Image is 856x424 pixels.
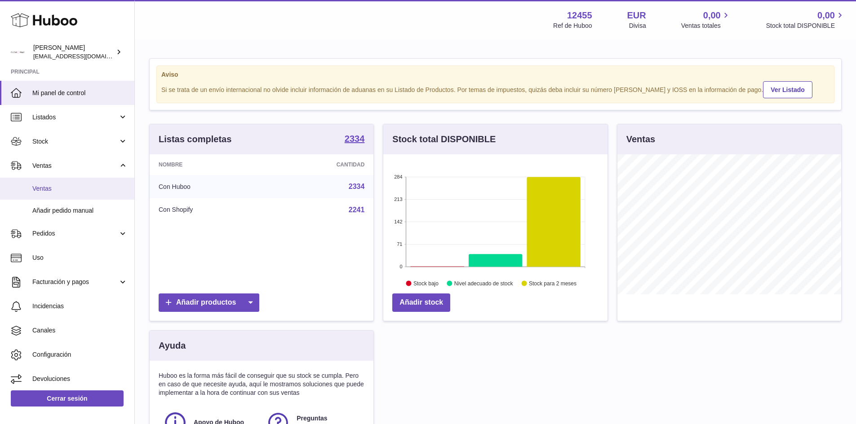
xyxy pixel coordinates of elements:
[627,9,646,22] strong: EUR
[32,137,118,146] span: Stock
[817,9,835,22] span: 0,00
[11,45,24,59] img: pedidos@glowrias.com
[32,375,128,383] span: Devoluciones
[397,241,403,247] text: 71
[159,340,186,352] h3: Ayuda
[529,280,577,287] text: Stock para 2 meses
[629,22,646,30] div: Divisa
[681,22,731,30] span: Ventas totales
[763,81,812,98] a: Ver Listado
[394,197,402,202] text: 213
[349,183,365,190] a: 2334
[703,9,721,22] span: 0,00
[150,154,269,175] th: Nombre
[150,175,269,198] td: Con Huboo
[32,206,128,215] span: Añadir pedido manual
[553,22,592,30] div: Ref de Huboo
[33,52,132,60] span: [EMAIL_ADDRESS][DOMAIN_NAME]
[32,254,128,262] span: Uso
[32,278,118,286] span: Facturación y pagos
[392,133,496,145] h3: Stock total DISPONIBLE
[349,206,365,214] a: 2241
[454,280,514,287] text: Nivel adecuado de stock
[159,293,259,312] a: Añadir productos
[766,9,845,30] a: 0,00 Stock total DISPONIBLE
[33,44,114,61] div: [PERSON_NAME]
[567,9,592,22] strong: 12455
[681,9,731,30] a: 0,00 Ventas totales
[161,80,829,98] div: Si se trata de un envío internacional no olvide incluir información de aduanas en su Listado de P...
[32,302,128,310] span: Incidencias
[32,184,128,193] span: Ventas
[766,22,845,30] span: Stock total DISPONIBLE
[400,264,403,269] text: 0
[11,390,124,407] a: Cerrar sesión
[345,134,365,145] a: 2334
[394,174,402,179] text: 284
[32,326,128,335] span: Canales
[32,113,118,122] span: Listados
[159,372,364,397] p: Huboo es la forma más fácil de conseguir que su stock se cumpla. Pero en caso de que necesite ayu...
[269,154,374,175] th: Cantidad
[345,134,365,143] strong: 2334
[32,89,128,97] span: Mi panel de control
[161,70,829,79] strong: Aviso
[32,229,118,238] span: Pedidos
[394,219,402,224] text: 142
[32,350,128,359] span: Configuración
[413,280,439,287] text: Stock bajo
[150,198,269,222] td: Con Shopify
[626,133,655,145] h3: Ventas
[392,293,450,312] a: Añadir stock
[32,162,118,170] span: Ventas
[159,133,231,145] h3: Listas completas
